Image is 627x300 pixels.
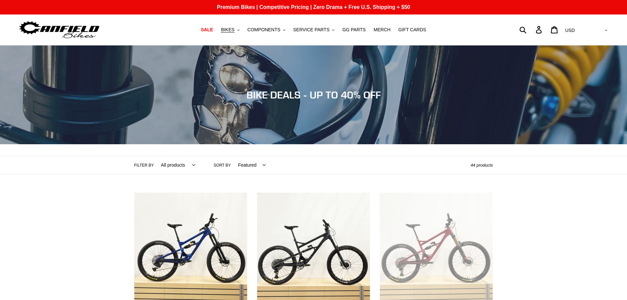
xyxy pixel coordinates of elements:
[248,27,280,33] span: COMPONENTS
[134,162,154,168] label: Filter by
[339,25,369,34] a: GG PARTS
[218,25,243,34] button: BIKES
[18,19,100,40] img: Canfield Bikes
[244,25,289,34] button: COMPONENTS
[201,27,213,33] span: SALE
[395,25,430,34] a: GIFT CARDS
[342,27,366,33] span: GG PARTS
[293,27,329,33] span: SERVICE PARTS
[398,27,426,33] span: GIFT CARDS
[290,25,338,34] button: SERVICE PARTS
[221,27,234,33] span: BIKES
[247,89,381,101] span: BIKE DEALS - UP TO 40% OFF
[197,25,216,34] a: SALE
[370,25,394,34] a: MERCH
[471,163,493,168] span: 44 products
[214,162,231,168] label: Sort by
[523,22,540,37] input: Search
[374,27,390,33] span: MERCH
